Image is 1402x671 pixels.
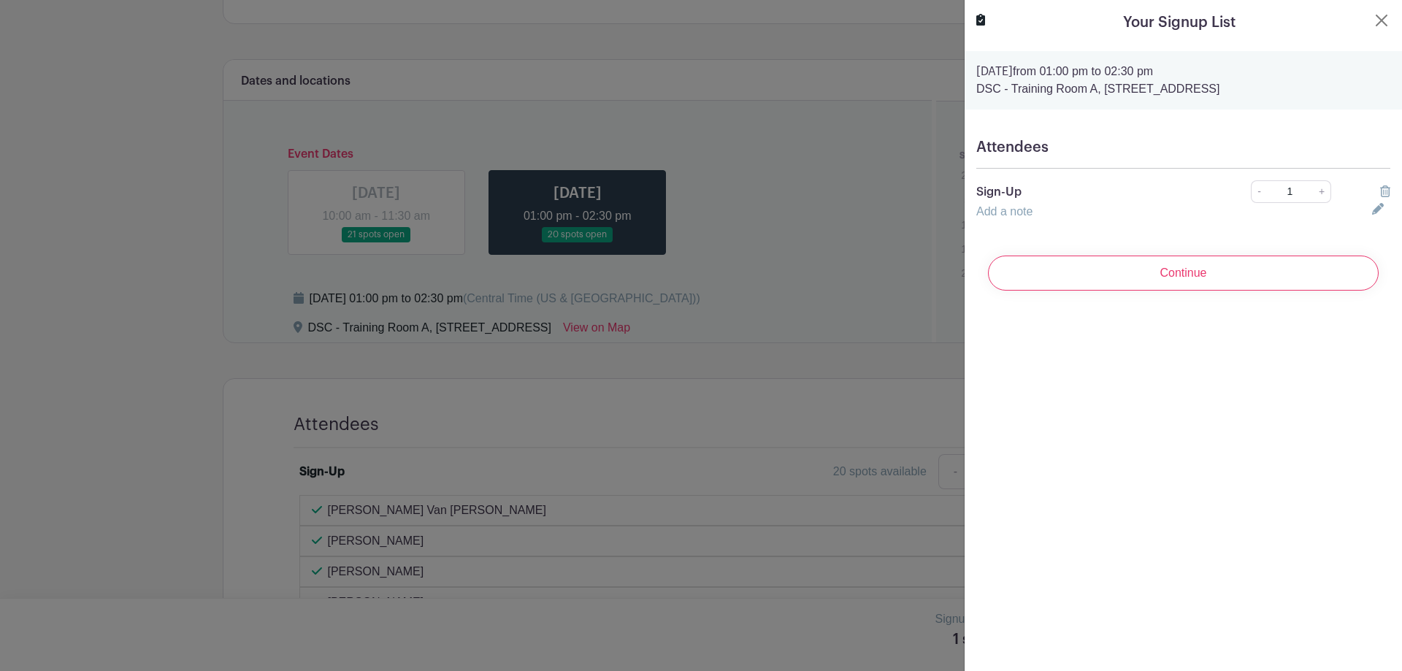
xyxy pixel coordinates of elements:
[976,63,1390,80] p: from 01:00 pm to 02:30 pm
[976,205,1033,218] a: Add a note
[976,66,1013,77] strong: [DATE]
[976,80,1390,98] p: DSC - Training Room A, [STREET_ADDRESS]
[1373,12,1390,29] button: Close
[976,183,1211,201] p: Sign-Up
[1251,180,1267,203] a: -
[988,256,1379,291] input: Continue
[1313,180,1331,203] a: +
[976,139,1390,156] h5: Attendees
[1123,12,1236,34] h5: Your Signup List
